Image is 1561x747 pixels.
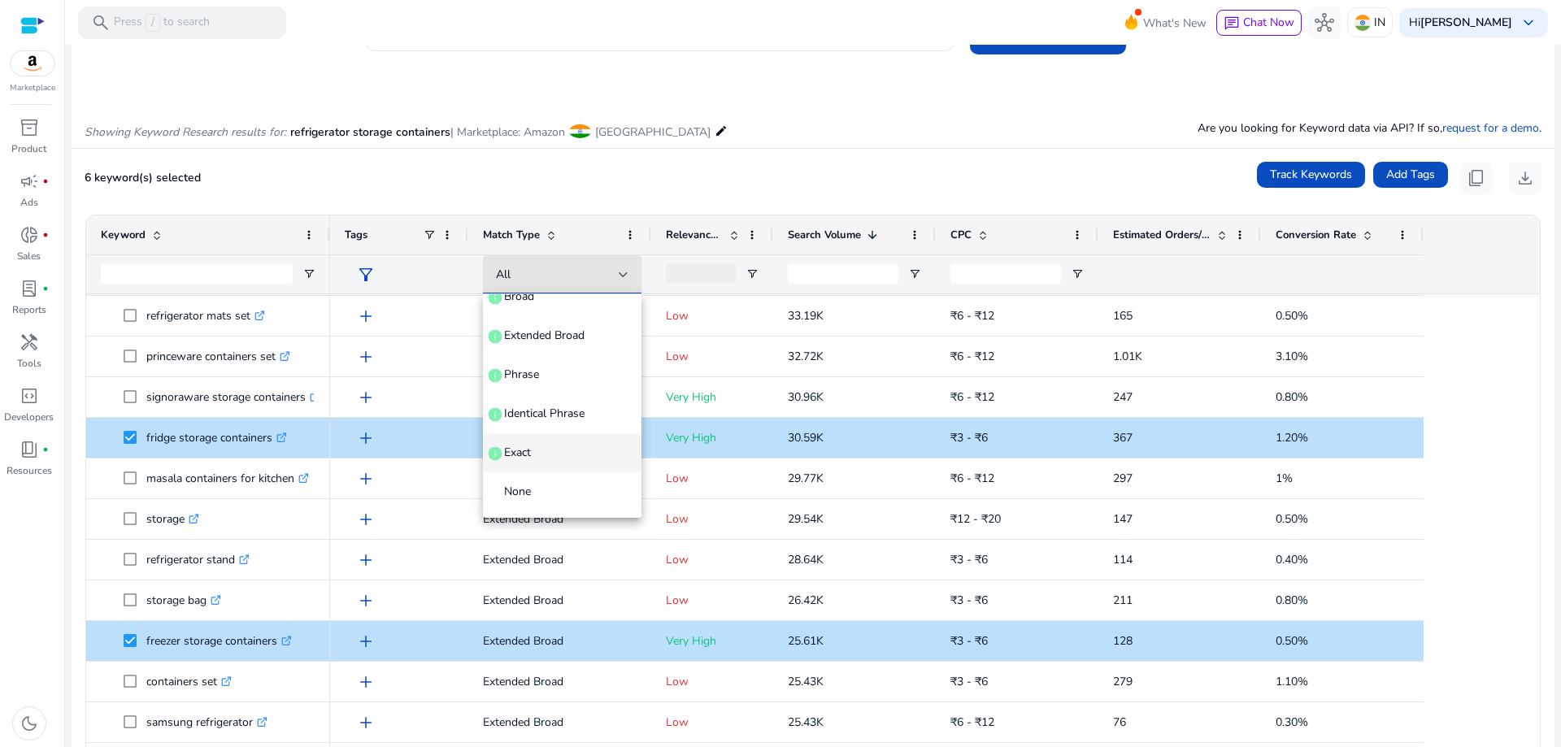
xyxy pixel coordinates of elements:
[487,289,503,306] span: info
[487,406,503,423] span: info
[504,484,531,500] span: None
[487,328,503,345] span: info
[504,445,531,461] span: Exact
[504,367,539,383] span: Phrase
[504,289,534,305] span: Broad
[487,445,503,462] span: info
[504,328,585,344] span: Extended Broad
[504,406,585,422] span: Identical Phrase
[487,367,503,384] span: info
